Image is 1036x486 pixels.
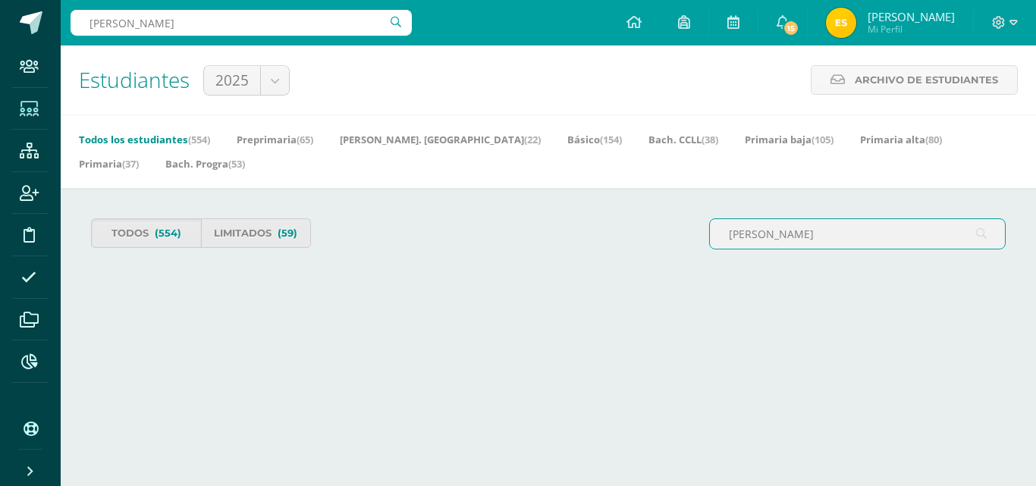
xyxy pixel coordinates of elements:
a: 2025 [204,66,289,95]
img: 0abf21bd2d0a573e157d53e234304166.png [826,8,856,38]
span: (37) [122,157,139,171]
span: Estudiantes [79,65,190,94]
span: (53) [228,157,245,171]
span: (554) [188,133,210,146]
a: Preprimaria(65) [237,127,313,152]
a: Primaria(37) [79,152,139,176]
span: (38) [702,133,718,146]
a: Todos los estudiantes(554) [79,127,210,152]
span: (80) [925,133,942,146]
a: Básico(154) [567,127,622,152]
span: (65) [297,133,313,146]
span: (22) [524,133,541,146]
a: Primaria baja(105) [745,127,834,152]
span: Mi Perfil [868,23,955,36]
a: Archivo de Estudiantes [811,65,1018,95]
a: Todos(554) [91,218,201,248]
a: Limitados(59) [201,218,311,248]
span: Archivo de Estudiantes [855,66,998,94]
a: Bach. Progra(53) [165,152,245,176]
span: (554) [155,219,181,247]
span: 2025 [215,66,249,95]
span: (105) [812,133,834,146]
span: (59) [278,219,297,247]
input: Busca al estudiante aquí... [710,219,1005,249]
span: 15 [783,20,799,36]
input: Busca un usuario... [71,10,412,36]
a: Bach. CCLL(38) [648,127,718,152]
a: [PERSON_NAME]. [GEOGRAPHIC_DATA](22) [340,127,541,152]
span: (154) [600,133,622,146]
span: [PERSON_NAME] [868,9,955,24]
a: Primaria alta(80) [860,127,942,152]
